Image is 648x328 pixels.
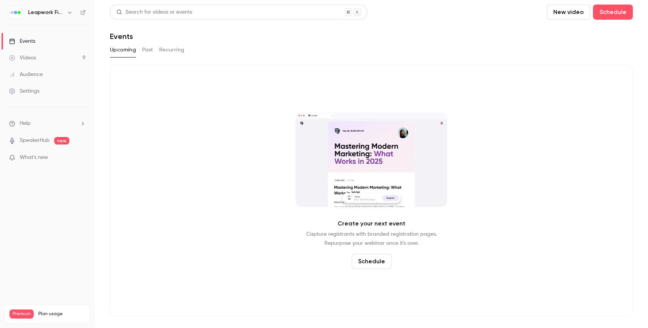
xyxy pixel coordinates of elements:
[338,219,405,228] p: Create your next event
[9,87,39,95] div: Settings
[54,137,69,145] span: new
[306,230,437,248] p: Capture registrants with branded registration pages. Repurpose your webinar once it's over.
[116,8,192,16] div: Search for videos or events
[20,120,31,127] span: Help
[20,137,50,145] a: SpeakerHub
[547,5,590,20] button: New video
[9,309,34,319] span: Premium
[38,311,85,317] span: Plan usage
[20,154,48,162] span: What's new
[593,5,633,20] button: Schedule
[77,154,86,161] iframe: Noticeable Trigger
[110,32,133,41] h1: Events
[9,37,35,45] div: Events
[9,71,43,78] div: Audience
[352,254,391,269] button: Schedule
[28,9,64,16] h6: Leapwork Field
[110,44,136,56] button: Upcoming
[159,44,185,56] button: Recurring
[9,6,22,19] img: Leapwork Field
[9,54,36,62] div: Videos
[9,120,86,127] li: help-dropdown-opener
[142,44,153,56] button: Past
